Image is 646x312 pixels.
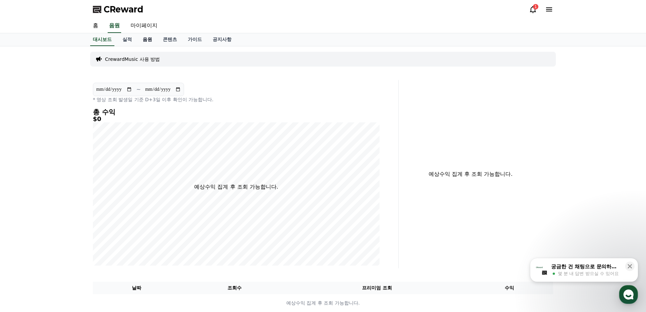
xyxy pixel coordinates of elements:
[529,5,537,13] a: 1
[465,282,553,294] th: 수익
[136,85,141,93] p: ~
[404,170,537,178] p: 예상수익 집계 후 조회 가능합니다.
[44,213,87,230] a: 대화
[104,223,112,229] span: 설정
[104,4,143,15] span: CReward
[87,213,129,230] a: 설정
[117,33,137,46] a: 실적
[157,33,182,46] a: 콘텐츠
[125,19,163,33] a: 마이페이지
[194,183,278,191] p: 예상수익 집계 후 조회 가능합니다.
[181,282,289,294] th: 조회수
[2,213,44,230] a: 홈
[90,33,114,46] a: 대시보드
[108,19,121,33] a: 음원
[93,300,553,307] p: 예상수익 집계 후 조회 가능합니다.
[137,33,157,46] a: 음원
[93,96,380,103] p: * 영상 조회 발생일 기준 D+3일 이후 확인이 가능합니다.
[93,116,380,122] h5: $0
[182,33,207,46] a: 가이드
[533,4,538,9] div: 1
[207,33,237,46] a: 공지사항
[93,282,181,294] th: 날짜
[93,4,143,15] a: CReward
[62,224,70,229] span: 대화
[289,282,465,294] th: 프리미엄 조회
[93,108,380,116] h4: 총 수익
[105,56,160,63] a: CrewardMusic 사용 방법
[87,19,104,33] a: 홈
[21,223,25,229] span: 홈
